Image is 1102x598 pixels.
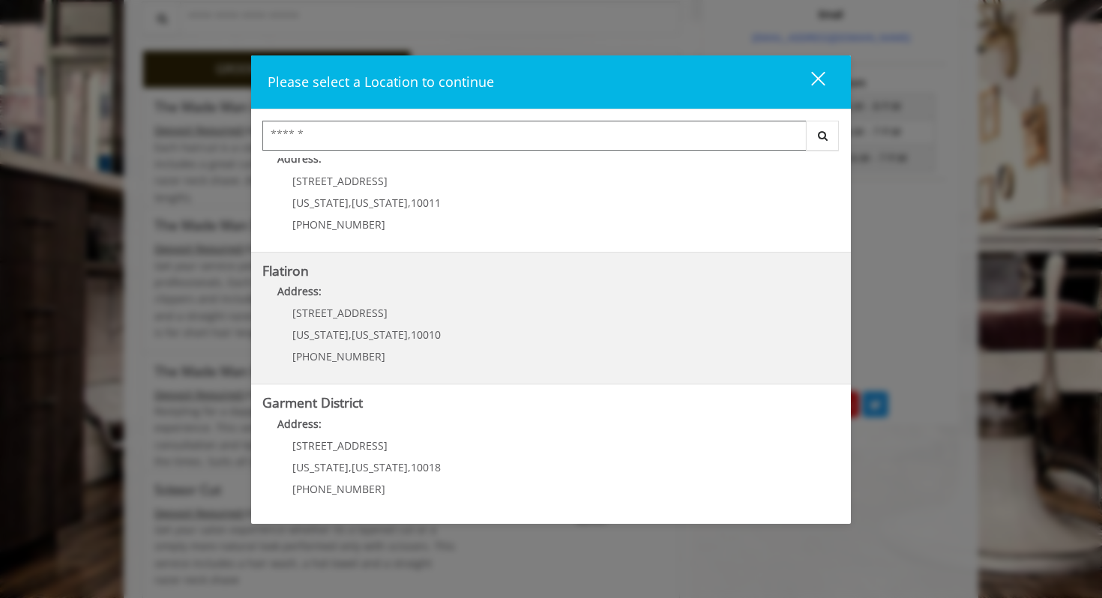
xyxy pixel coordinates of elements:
span: , [408,327,411,342]
div: Center Select [262,121,840,158]
div: close dialog [794,70,824,93]
input: Search Center [262,121,807,151]
i: Search button [814,130,831,141]
b: Address: [277,284,322,298]
span: [PHONE_NUMBER] [292,349,385,363]
b: Flatiron [262,262,309,280]
span: 10018 [411,460,441,474]
span: 10010 [411,327,441,342]
span: , [349,196,352,210]
span: [PHONE_NUMBER] [292,217,385,232]
span: [US_STATE] [292,460,349,474]
span: [US_STATE] [292,196,349,210]
span: , [349,460,352,474]
span: 10011 [411,196,441,210]
span: [STREET_ADDRESS] [292,438,388,453]
span: [US_STATE] [292,327,349,342]
button: close dialog [783,67,834,97]
span: , [408,460,411,474]
span: [PHONE_NUMBER] [292,482,385,496]
span: [US_STATE] [352,327,408,342]
span: [US_STATE] [352,460,408,474]
span: [US_STATE] [352,196,408,210]
span: [STREET_ADDRESS] [292,174,388,188]
span: Please select a Location to continue [268,73,494,91]
span: , [408,196,411,210]
span: , [349,327,352,342]
span: [STREET_ADDRESS] [292,306,388,320]
b: Garment District [262,393,363,411]
b: Address: [277,417,322,431]
b: Address: [277,151,322,166]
